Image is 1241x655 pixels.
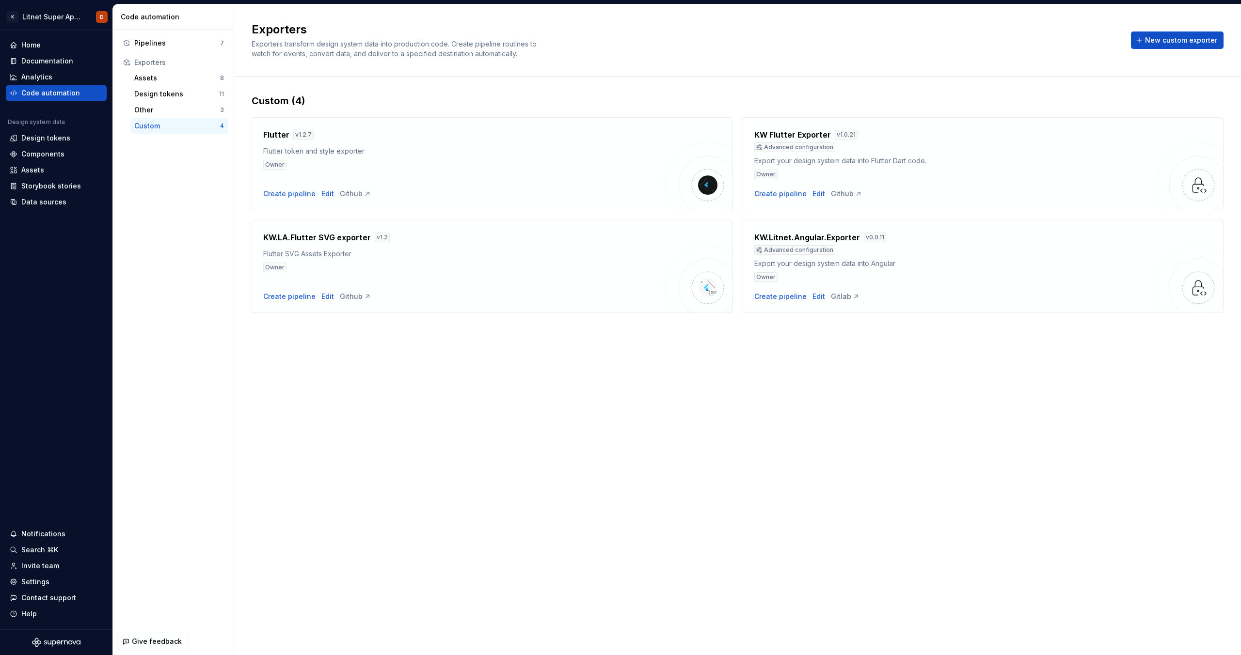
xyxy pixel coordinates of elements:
button: Assets8 [130,70,228,86]
span: New custom exporter [1145,35,1217,45]
a: Storybook stories [6,178,107,194]
button: Contact support [6,590,107,606]
div: Analytics [21,72,52,82]
div: v 1.2 [375,233,390,242]
a: Settings [6,574,107,590]
div: Pipelines [134,38,220,48]
div: Code automation [21,88,80,98]
div: Assets [134,73,220,83]
button: Create pipeline [754,292,807,301]
div: Invite team [21,561,59,571]
div: Owner [263,263,286,272]
div: Contact support [21,593,76,603]
a: Edit [812,292,825,301]
h4: KW Flutter Exporter [754,129,831,140]
div: Documentation [21,56,73,66]
a: Data sources [6,194,107,210]
a: Github [340,189,371,199]
a: Edit [321,292,334,301]
div: 8 [220,74,224,82]
div: v 1.0.21 [835,130,858,140]
div: Litnet Super App 2.0. [22,12,84,22]
div: Exporters [134,58,224,67]
button: Notifications [6,526,107,542]
button: Create pipeline [263,189,316,199]
div: Storybook stories [21,181,81,191]
a: Gitlab [831,292,860,301]
button: Give feedback [118,633,188,650]
div: Owner [263,160,286,170]
div: Settings [21,577,49,587]
a: Code automation [6,85,107,101]
a: Edit [321,189,334,199]
button: Pipelines7 [119,35,228,51]
a: Components [6,146,107,162]
div: Custom [134,121,220,131]
div: Export your design system data into Flutter Dart code. [754,156,1156,166]
button: KLitnet Super App 2.0.D [2,6,111,27]
div: Data sources [21,197,66,207]
div: 7 [220,39,224,47]
div: v 1.2.7 [293,130,314,140]
div: Owner [754,170,778,179]
div: Flutter token and style exporter [263,146,665,156]
div: Notifications [21,529,65,539]
div: Help [21,609,37,619]
div: Custom (4) [252,94,1224,108]
a: Github [340,292,371,301]
div: Components [21,149,64,159]
div: 11 [219,90,224,98]
button: Custom4 [130,118,228,134]
div: Design tokens [21,133,70,143]
button: Other3 [130,102,228,118]
div: Owner [754,272,778,282]
h4: KW.LA.Flutter SVG exporter [263,232,371,243]
span: Exporters transform design system data into production code. Create pipeline routines to watch fo... [252,40,539,58]
h2: Exporters [252,22,1119,37]
a: Home [6,37,107,53]
div: Home [21,40,41,50]
a: Github [831,189,862,199]
div: 4 [220,122,224,130]
div: D [100,13,104,21]
a: Edit [812,189,825,199]
button: Help [6,606,107,622]
span: Give feedback [132,637,182,646]
button: New custom exporter [1131,31,1224,49]
div: Design tokens [134,89,219,99]
button: Design tokens11 [130,86,228,102]
a: Invite team [6,558,107,574]
button: Create pipeline [754,189,807,199]
div: Search ⌘K [21,545,58,555]
div: Export your design system data into Angular [754,259,1156,268]
h4: KW.Litnet.Angular.Exporter [754,232,860,243]
button: Create pipeline [263,292,316,301]
a: Documentation [6,53,107,69]
div: 3 [220,106,224,114]
div: Code automation [121,12,230,22]
a: Analytics [6,69,107,85]
a: Design tokens [6,130,107,146]
div: K [7,11,18,23]
svg: Supernova Logo [32,638,80,647]
div: Advanced configuration [754,245,835,255]
div: Assets [21,165,44,175]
